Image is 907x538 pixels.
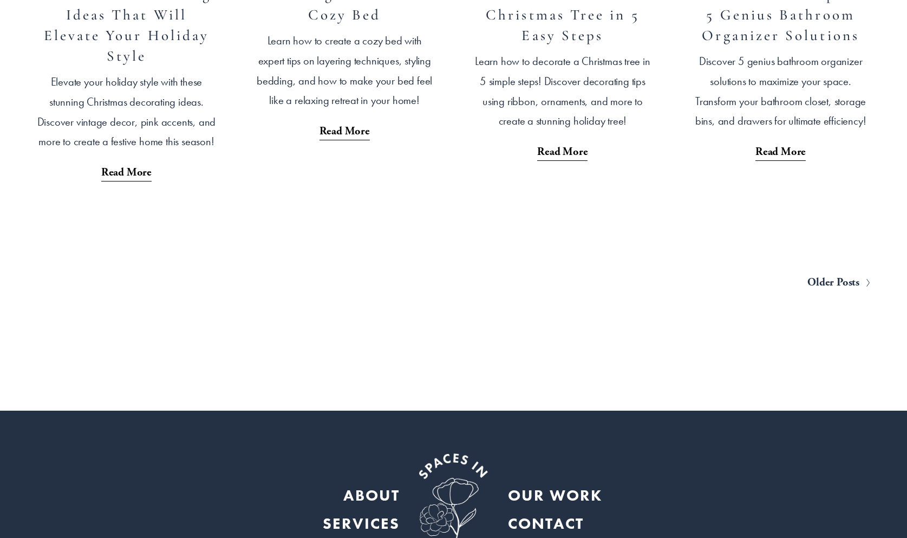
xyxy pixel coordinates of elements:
[473,51,653,131] p: Learn how to decorate a Christmas tree in 5 simple steps! Discover decorating tips using ribbon, ...
[319,111,370,142] a: Read More
[690,51,871,131] p: Discover 5 genius bathroom organizer solutions to maximize your space. Transform your bathroom cl...
[323,510,400,538] a: SERVICES
[807,273,859,293] span: Older Posts
[36,72,217,152] p: Elevate your holiday style with these stunning Christmas decorating ideas. Discover vintage decor...
[454,273,871,293] a: Older Posts
[508,514,584,534] strong: CONTACT
[508,510,584,538] a: CONTACT
[323,514,400,534] strong: SERVICES
[101,152,152,183] a: Read More
[343,485,400,505] strong: ABOUT
[343,482,400,510] a: ABOUT
[508,482,602,510] a: OUR WORK
[508,485,602,505] strong: OUR WORK
[537,131,588,163] a: Read More
[255,31,435,111] p: Learn how to create a cozy bed with expert tips on layering techniques, styling bedding, and how ...
[755,131,806,163] a: Read More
